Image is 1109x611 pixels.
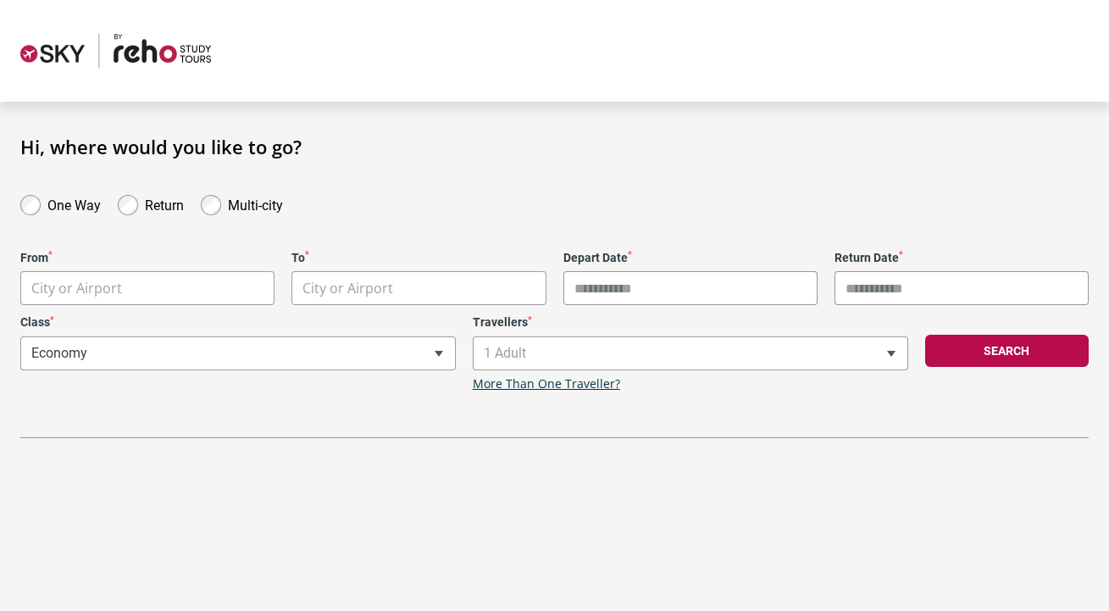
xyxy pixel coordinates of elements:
label: Return [145,193,184,214]
h1: Hi, where would you like to go? [20,136,1089,158]
span: City or Airport [21,272,274,305]
span: City or Airport [31,279,122,297]
label: Return Date [835,251,1089,265]
label: Travellers [473,315,908,330]
label: Multi-city [228,193,283,214]
a: More Than One Traveller? [473,377,620,392]
span: Economy [20,336,456,370]
label: Depart Date [563,251,818,265]
label: To [291,251,546,265]
label: From [20,251,274,265]
button: Search [925,335,1090,367]
span: 1 Adult [473,336,908,370]
span: City or Airport [291,271,546,305]
span: Economy [21,337,455,369]
span: City or Airport [20,271,274,305]
label: One Way [47,193,101,214]
label: Class [20,315,456,330]
span: City or Airport [302,279,393,297]
span: 1 Adult [474,337,907,369]
span: City or Airport [292,272,545,305]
